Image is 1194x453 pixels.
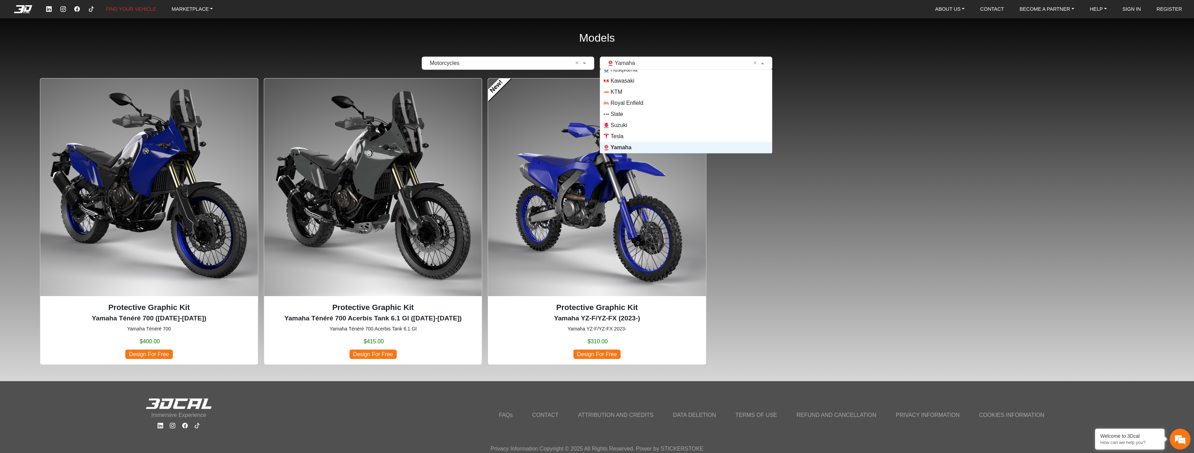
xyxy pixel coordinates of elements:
a: PRIVACY INFORMATION [892,409,964,421]
div: Chat with us now [47,36,127,45]
span: KTM [611,88,622,96]
small: Yamaha Ténéré 700 Acerbis Tank 6.1 Gl [270,325,476,333]
span: Yamaha [611,143,631,152]
a: New! [482,73,511,101]
span: $415.00 [364,337,384,346]
p: Yamaha Ténéré 700 Acerbis Tank 6.1 Gl (2019-2024) [270,313,476,324]
a: FIND YOUR VEHICLE [103,3,159,15]
a: REFUND AND CANCELLATION [792,409,881,421]
img: Ténéré 700null2019-2024 [40,78,258,296]
small: Yamaha Ténéré 700 [46,325,252,333]
img: Yamaha [604,145,609,150]
p: Immersive Experience [145,411,212,419]
a: HELP [1087,3,1110,15]
a: MARKETPLACE [169,3,216,15]
p: Protective Graphic Kit [494,302,700,313]
div: Minimize live chat window [114,3,131,20]
h2: Models [579,22,615,54]
a: CONTACT [977,3,1007,15]
img: Tesla [604,134,609,139]
p: Yamaha YZ-F/YZ-FX (2023-) [494,313,700,324]
img: Husqvarna [604,67,609,73]
a: SIGN IN [1120,3,1144,15]
div: Yamaha YZ-F/YZ-FX 2023- [488,78,706,365]
div: Articles [89,205,132,227]
img: KTM [604,89,609,95]
div: Yamaha Ténéré 700 [40,78,258,365]
span: $310.00 [588,337,608,346]
span: $400.00 [140,337,160,346]
a: DATA DELETION [669,409,720,421]
p: Privacy Information Copyright © 2025 All Rights Reserved. Power by STICKERSTOKE [490,445,704,453]
a: COOKIES INFORMATION [975,409,1049,421]
span: Design For Free [350,350,397,359]
div: FAQs [47,205,90,227]
span: Clean Field [753,59,759,67]
small: Yamaha YZ-F/YZ-FX 2023- [494,325,700,333]
span: Design For Free [125,350,173,359]
a: CONTACT [528,409,563,421]
span: Conversation [3,217,47,222]
span: Design For Free [573,350,621,359]
span: Clean Field [575,59,581,67]
a: FAQs [495,409,517,421]
div: Navigation go back [8,36,18,46]
ng-dropdown-panel: Options List [600,69,772,153]
img: Slate [604,111,609,117]
a: REGISTER [1154,3,1185,15]
img: Kawasaki [604,78,609,84]
div: Welcome to 3Dcal [1100,433,1159,439]
a: ATTRIBUTION AND CREDITS [574,409,658,421]
div: Yamaha Ténéré 700 Acerbis Tank 6.1 Gl [264,78,482,365]
span: Tesla [611,132,623,141]
img: Suzuki [604,123,609,128]
span: Slate [611,110,623,118]
span: Kawasaki [611,77,634,85]
span: Suzuki [611,121,627,129]
p: Protective Graphic Kit [46,302,252,313]
p: Yamaha Ténéré 700 (2019-2024) [46,313,252,324]
textarea: Type your message and hit 'Enter' [3,181,132,205]
a: BECOME A PARTNER [1017,3,1077,15]
p: How can we help you? [1100,440,1159,445]
span: We're online! [40,82,96,148]
span: Royal Enfield [611,99,643,107]
img: YZ-F/YZ-FXnull2023- [488,78,706,296]
p: Protective Graphic Kit [270,302,476,313]
a: TERMS OF USE [731,409,781,421]
img: Royal Enfield [604,100,609,106]
span: Husqvarna [611,66,637,74]
img: Ténéré 700 Acerbis Tank 6.1 Gl2019-2024 [264,78,482,296]
a: ABOUT US [932,3,967,15]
